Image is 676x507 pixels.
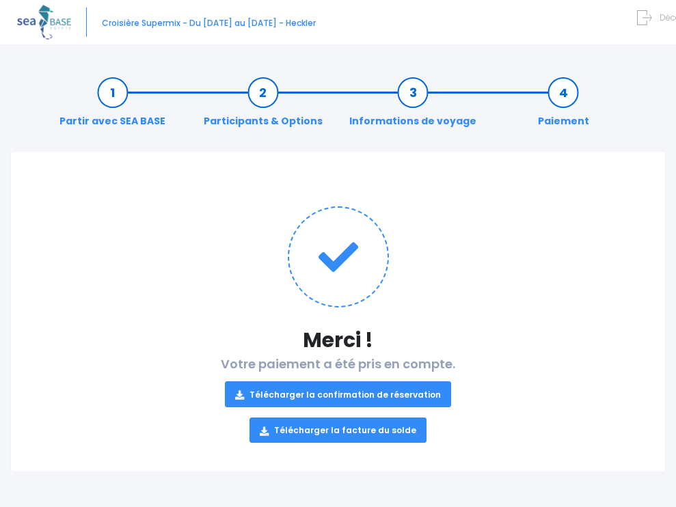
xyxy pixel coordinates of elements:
h2: Votre paiement a été pris en compte. [38,357,638,443]
a: Informations de voyage [342,85,483,128]
a: Partir avec SEA BASE [53,85,172,128]
h1: Merci ! [38,328,638,353]
a: Participants & Options [197,85,329,128]
a: Télécharger la confirmation de réservation [225,381,451,407]
span: Croisière Supermix - Du [DATE] au [DATE] - Heckler [102,17,316,29]
a: Télécharger la facture du solde [249,417,427,443]
a: Paiement [531,85,596,128]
